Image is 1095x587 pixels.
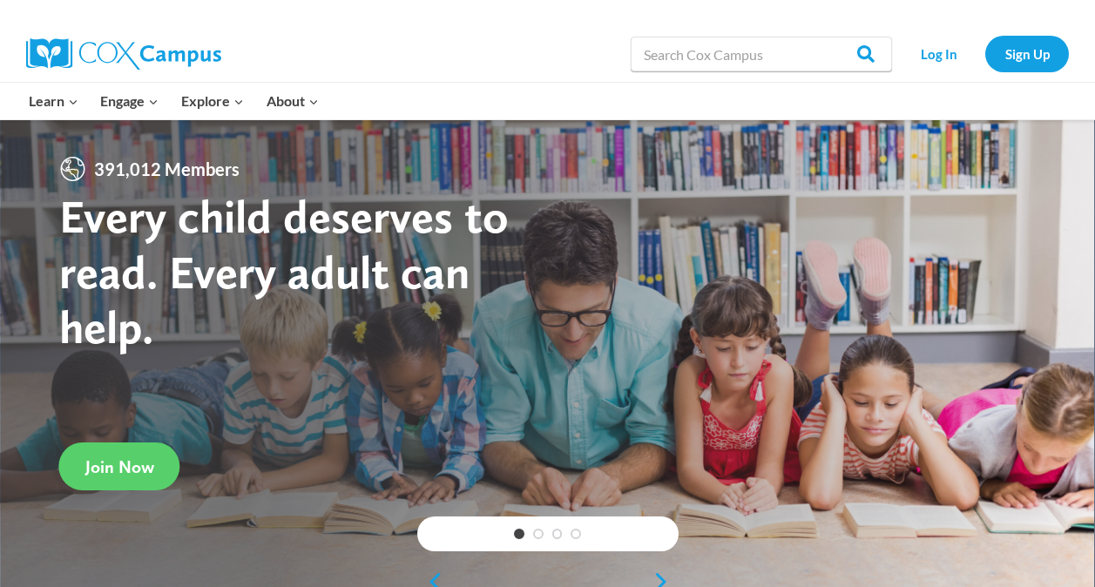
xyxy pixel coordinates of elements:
[631,37,892,71] input: Search Cox Campus
[87,155,247,183] span: 391,012 Members
[901,36,977,71] a: Log In
[533,529,544,539] a: 2
[26,38,221,70] img: Cox Campus
[85,456,154,477] span: Join Now
[59,442,180,490] a: Join Now
[17,83,329,119] nav: Primary Navigation
[985,36,1069,71] a: Sign Up
[29,90,78,112] span: Learn
[267,90,319,112] span: About
[100,90,159,112] span: Engage
[571,529,581,539] a: 4
[59,188,509,354] strong: Every child deserves to read. Every adult can help.
[514,529,524,539] a: 1
[901,36,1069,71] nav: Secondary Navigation
[552,529,563,539] a: 3
[181,90,244,112] span: Explore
